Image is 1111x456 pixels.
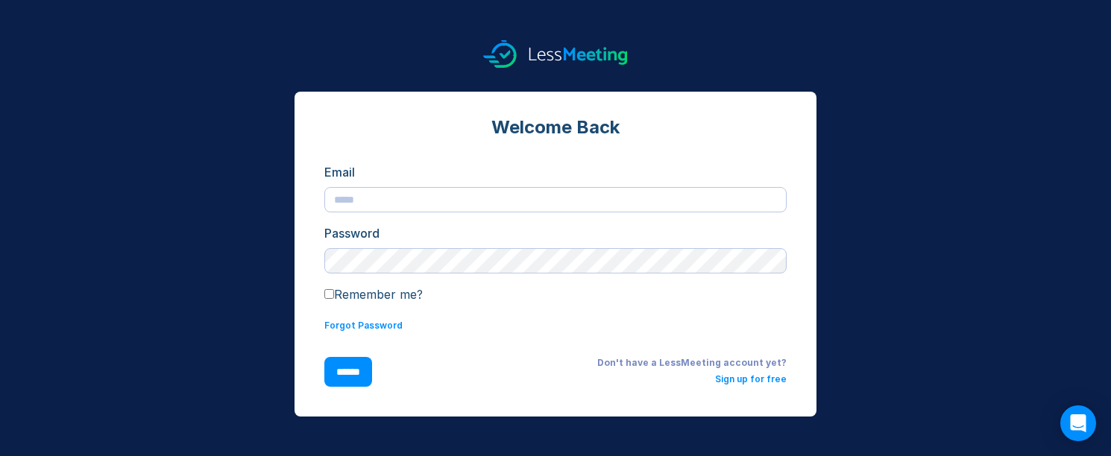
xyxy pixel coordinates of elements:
div: Don't have a LessMeeting account yet? [396,357,787,369]
label: Remember me? [324,287,423,302]
div: Welcome Back [324,115,787,139]
img: logo.svg [483,40,628,68]
div: Open Intercom Messenger [1060,405,1096,441]
a: Sign up for free [715,373,787,384]
a: Forgot Password [324,320,403,331]
div: Email [324,163,787,181]
input: Remember me? [324,289,334,299]
div: Password [324,224,787,242]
